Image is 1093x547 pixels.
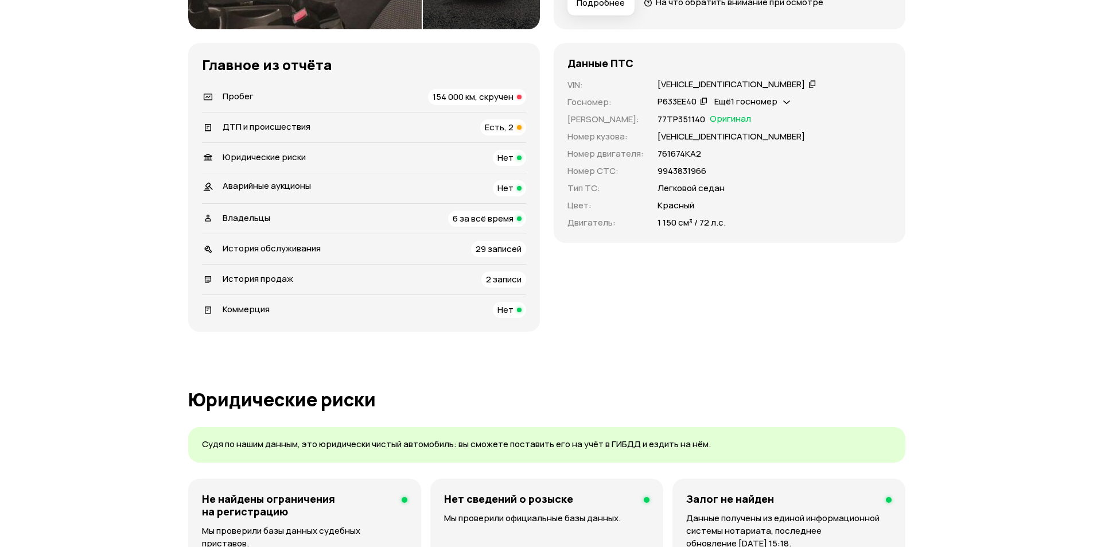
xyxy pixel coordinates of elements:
p: Номер СТС : [567,165,644,177]
span: Ещё 1 госномер [714,95,777,107]
span: Коммерция [223,303,270,315]
span: 2 записи [486,273,522,285]
span: История обслуживания [223,242,321,254]
h3: Главное из отчёта [202,57,526,73]
span: История продаж [223,273,293,285]
span: Владельцы [223,212,270,224]
p: Легковой седан [658,182,725,195]
h4: Данные ПТС [567,57,633,69]
p: [VEHICLE_IDENTIFICATION_NUMBER] [658,130,805,143]
span: Юридические риски [223,151,306,163]
p: Красный [658,199,694,212]
span: 154 000 км, скручен [433,91,514,103]
span: 29 записей [476,243,522,255]
p: Тип ТС : [567,182,644,195]
h4: Нет сведений о розыске [444,492,573,505]
span: Аварийные аукционы [223,180,311,192]
span: Оригинал [710,113,751,126]
span: ДТП и происшествия [223,121,310,133]
p: Номер двигателя : [567,148,644,160]
p: 77ТР351140 [658,113,705,126]
span: Нет [497,152,514,164]
div: Р633ЕЕ40 [658,96,697,108]
p: Судя по нашим данным, это юридически чистый автомобиль: вы сможете поставить его на учёт в ГИБДД ... [202,439,892,451]
p: 1 150 см³ / 72 л.с. [658,216,726,229]
span: Есть, 2 [485,121,514,133]
span: Нет [497,182,514,194]
p: Двигатель : [567,216,644,229]
div: [VEHICLE_IDENTIFICATION_NUMBER] [658,79,805,91]
p: Госномер : [567,96,644,108]
p: 761674КА2 [658,148,701,160]
h4: Залог не найден [686,492,774,505]
p: [PERSON_NAME] : [567,113,644,126]
span: Нет [497,304,514,316]
p: Мы проверили официальные базы данных. [444,512,649,525]
p: 9943831966 [658,165,706,177]
p: VIN : [567,79,644,91]
p: Номер кузова : [567,130,644,143]
h4: Не найдены ограничения на регистрацию [202,492,393,518]
p: Цвет : [567,199,644,212]
span: Пробег [223,90,254,102]
span: 6 за всё время [453,212,514,224]
h1: Юридические риски [188,389,905,410]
